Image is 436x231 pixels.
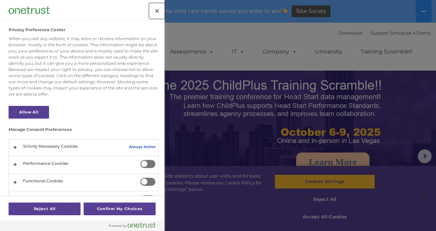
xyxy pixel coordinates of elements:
[9,7,50,14] img: Company Logo
[9,3,50,17] div: Company Logo
[9,27,65,32] h2: Privacy Preference Center
[95,45,116,50] span: Last name
[95,73,124,78] span: Phone number
[149,3,165,19] button: Close
[9,106,49,119] button: Allow All
[9,203,81,215] button: Reject All
[109,222,161,231] a: Powered by OneTrust Opens in a new Tab
[9,127,159,135] h3: Manage Consent Preferences
[9,36,159,97] div: When you visit any website, it may store or retrieve information on your browser, mostly in the f...
[109,222,156,228] img: Powered by OneTrust Opens in a new Tab
[84,203,156,215] button: Confirm My Choices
